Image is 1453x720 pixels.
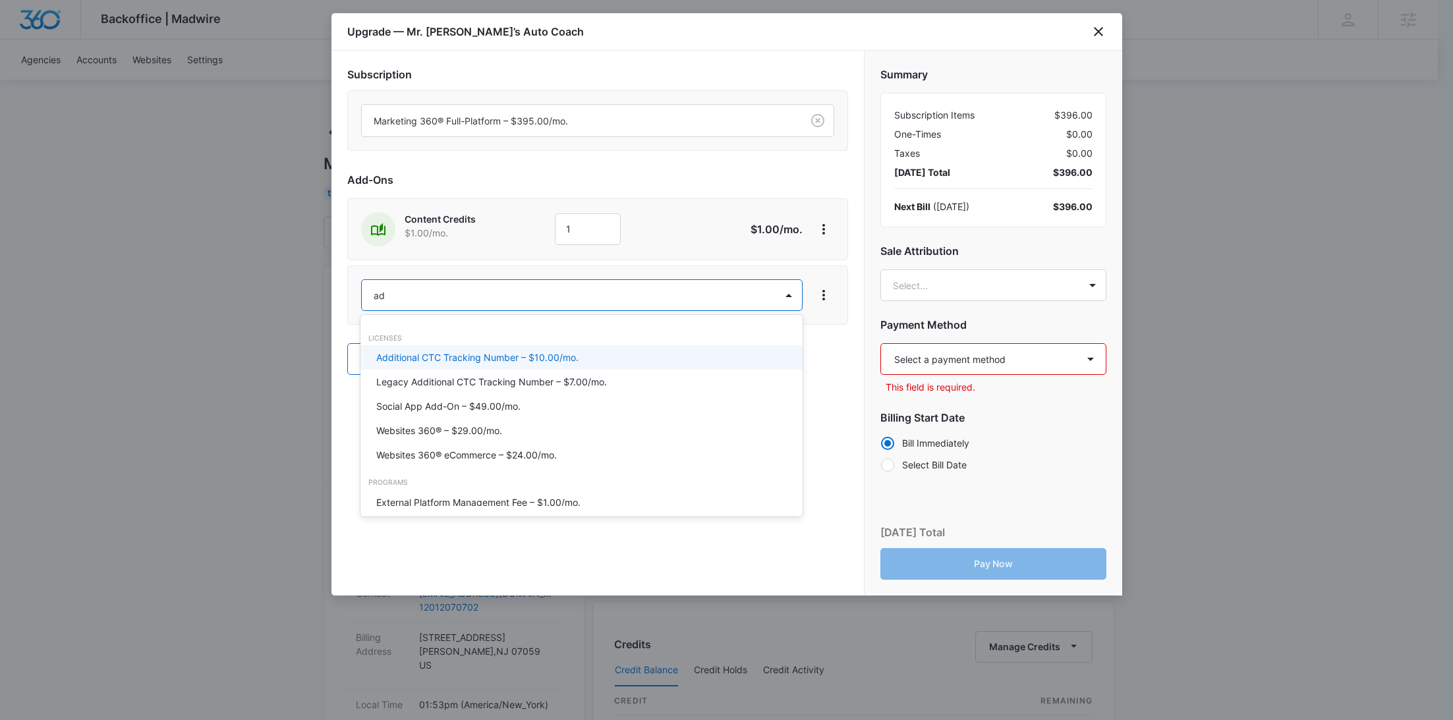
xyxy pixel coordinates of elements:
p: Websites 360® – $29.00/mo. [376,424,502,437]
div: Licenses [360,333,803,344]
p: Websites 360® eCommerce – $24.00/mo. [376,448,557,462]
p: External Platform Management Fee – $1.00/mo. [376,495,581,509]
p: Legacy Additional CTC Tracking Number – $7.00/mo. [376,375,607,389]
p: Additional CTC Tracking Number – $10.00/mo. [376,350,579,364]
p: Social App Add-On – $49.00/mo. [376,399,521,413]
div: Programs [360,478,803,488]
